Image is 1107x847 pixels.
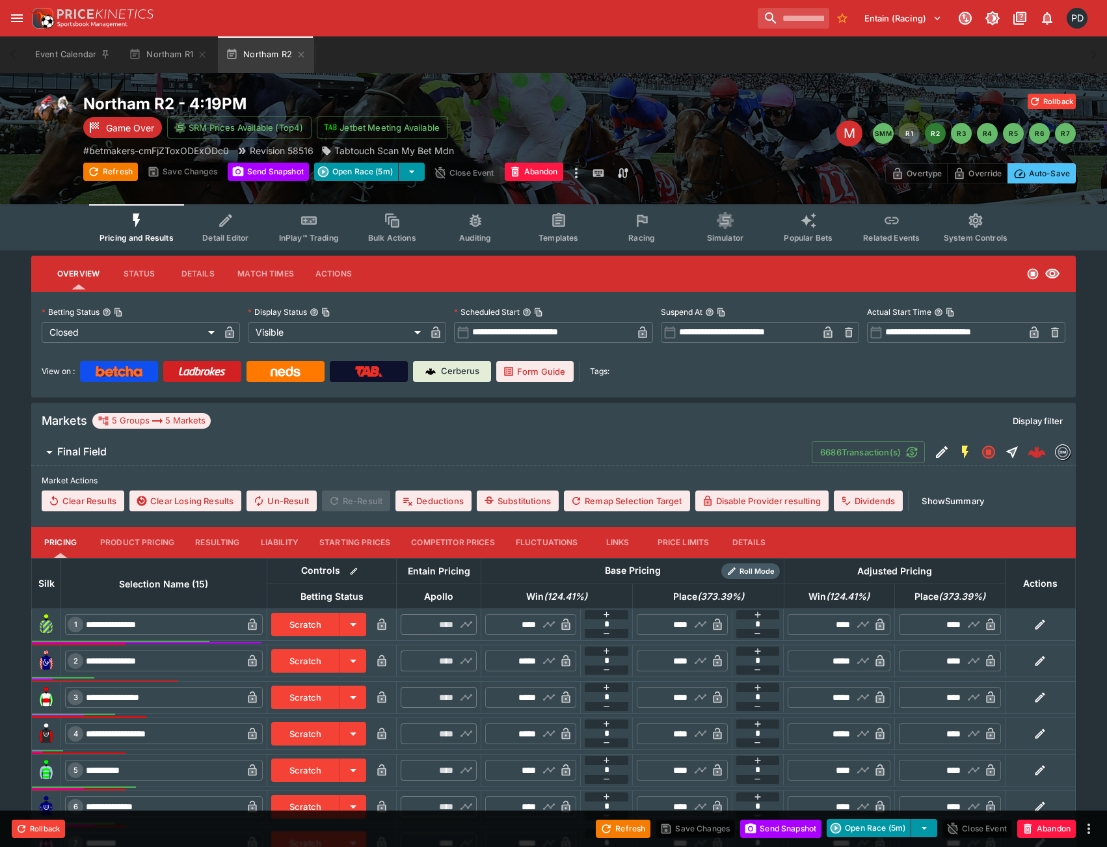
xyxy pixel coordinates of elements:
button: Clear Losing Results [129,491,241,511]
span: 1 [72,620,80,629]
span: 6 [71,802,81,811]
button: Rollback [12,820,65,838]
button: Remap Selection Target [564,491,690,511]
button: Competitor Prices [401,527,505,558]
button: Scratch [271,613,341,636]
img: Neds [271,366,300,377]
a: 99ed8ade-2b35-4d6e-a0c1-142c0eb8218b [1024,439,1050,465]
button: Paul Dicioccio [1063,4,1091,33]
button: Product Pricing [90,527,185,558]
img: runner 4 [36,723,57,744]
button: Fluctuations [505,527,589,558]
button: R1 [899,123,920,144]
th: Apollo [397,584,481,608]
svg: Visible [1045,266,1060,282]
th: Silk [32,558,61,608]
img: Ladbrokes [178,366,226,377]
span: 2 [71,656,81,665]
a: Form Guide [496,361,574,382]
button: Scratch [271,686,341,709]
button: R7 [1055,123,1076,144]
button: Match Times [227,258,304,289]
span: Related Events [863,233,920,243]
button: Details [719,527,778,558]
span: excl. Emergencies (373.39%) [900,589,1000,604]
em: ( 373.39 %) [697,589,744,604]
img: runner 5 [36,760,57,781]
div: Paul Dicioccio [1067,8,1087,29]
p: Tabtouch Scan My Bet Mdn [334,144,454,157]
button: Final Field [31,439,812,465]
a: Cerberus [413,361,491,382]
button: No Bookmarks [832,8,853,29]
h6: Final Field [57,445,107,459]
p: Actual Start Time [867,306,931,317]
img: TabNZ [355,366,382,377]
button: SGM Enabled [954,440,977,464]
span: Templates [539,233,578,243]
h5: Markets [42,413,87,428]
button: Event Calendar [27,36,118,73]
span: Re-Result [322,491,390,511]
img: runner 3 [36,687,57,708]
button: Abandon [505,163,563,181]
img: PriceKinetics Logo [29,5,55,31]
button: Scratch [271,759,341,782]
em: ( 373.39 %) [939,589,985,604]
button: Deductions [395,491,472,511]
img: Cerberus [425,366,436,377]
div: Event type filters [89,204,1018,250]
em: ( 124.41 %) [544,589,587,604]
button: Send Snapshot [740,820,821,838]
button: Abandon [1017,820,1076,838]
img: jetbet-logo.svg [324,121,337,134]
button: Actual Start TimeCopy To Clipboard [934,308,943,317]
span: 4 [71,729,81,738]
button: Suspend AtCopy To Clipboard [705,308,714,317]
button: Notifications [1035,7,1059,30]
button: Links [589,527,647,558]
div: split button [314,163,425,181]
label: Tags: [590,361,609,382]
div: Base Pricing [600,563,666,579]
button: SMM [873,123,894,144]
svg: Closed [1026,267,1039,280]
button: Un-Result [247,491,316,511]
div: Edit Meeting [836,120,862,146]
label: View on : [42,361,75,382]
button: Rollback [1028,94,1076,109]
span: Mark an event as closed and abandoned. [1017,821,1076,834]
button: Northam R2 [218,36,314,73]
button: Refresh [83,163,138,181]
span: Simulator [707,233,743,243]
span: Selection Name (15) [105,576,222,592]
img: PriceKinetics [57,9,153,19]
button: Disable Provider resulting [695,491,829,511]
img: logo-cerberus--red.svg [1028,443,1046,461]
button: Copy To Clipboard [717,308,726,317]
button: Actions [304,258,363,289]
button: Documentation [1008,7,1032,30]
button: Clear Results [42,491,124,511]
button: R6 [1029,123,1050,144]
button: Straight [1000,440,1024,464]
button: Northam R1 [121,36,215,73]
em: ( 124.41 %) [826,589,870,604]
button: Send Snapshot [228,163,309,181]
button: Open Race (5m) [314,163,399,181]
span: InPlay™ Trading [279,233,339,243]
button: Display StatusCopy To Clipboard [310,308,319,317]
button: Dividends [834,491,903,511]
span: Pricing and Results [100,233,174,243]
p: Scheduled Start [454,306,520,317]
div: Show/hide Price Roll mode configuration. [721,563,780,579]
img: horse_racing.png [31,94,73,135]
span: Racing [628,233,655,243]
span: excl. Emergencies (124.41%) [512,589,602,604]
div: Visible [248,322,425,343]
div: split button [827,819,937,837]
button: Auto-Save [1007,163,1076,183]
p: Display Status [248,306,307,317]
button: 6686Transaction(s) [812,441,925,463]
button: R5 [1003,123,1024,144]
